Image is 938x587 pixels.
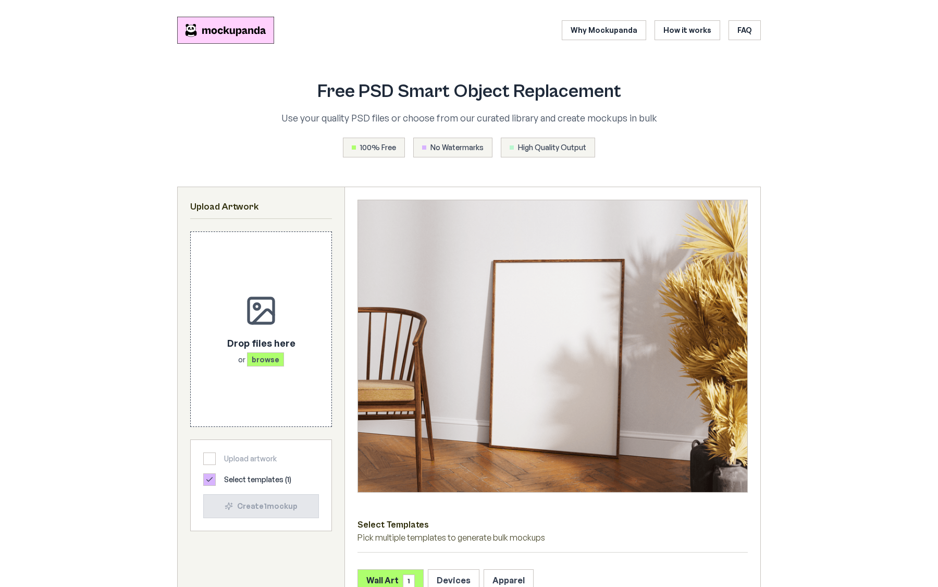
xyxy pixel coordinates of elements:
span: High Quality Output [518,142,586,153]
p: or [227,354,295,365]
h3: Select Templates [357,518,748,531]
a: Why Mockupanda [562,20,646,40]
p: Pick multiple templates to generate bulk mockups [357,531,748,544]
a: FAQ [729,20,761,40]
h1: Free PSD Smart Object Replacement [236,81,702,102]
h2: Upload Artwork [190,200,332,214]
span: browse [247,352,284,366]
img: Framed Poster [358,200,747,492]
p: Drop files here [227,336,295,350]
a: Mockupanda home [177,17,274,44]
span: Upload artwork [224,454,277,464]
span: No Watermarks [430,142,484,153]
span: Select templates ( 1 ) [224,474,291,485]
p: Use your quality PSD files or choose from our curated library and create mockups in bulk [236,111,702,125]
span: 100% Free [360,142,396,153]
img: Mockupanda [177,17,274,44]
div: Create 1 mockup [212,501,310,511]
a: How it works [655,20,720,40]
button: Create1mockup [203,494,319,518]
